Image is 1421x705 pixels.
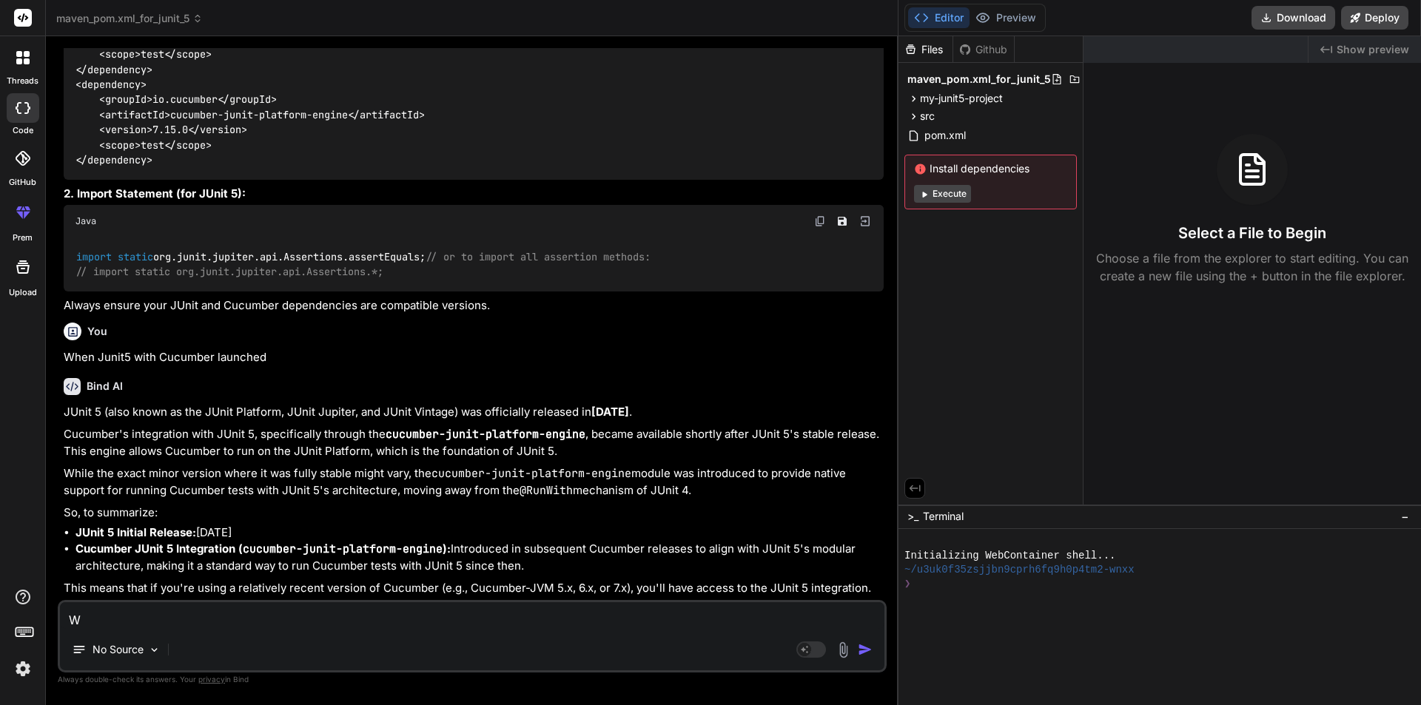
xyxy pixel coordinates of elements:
span: >_ [907,509,918,524]
span: groupId [105,93,147,107]
span: </ > [75,63,152,76]
label: code [13,124,33,137]
p: JUnit 5 (also known as the JUnit Platform, JUnit Jupiter, and JUnit Vintage) was officially relea... [64,404,884,421]
h6: You [87,324,107,339]
span: artifactId [105,108,164,121]
span: < > [99,93,152,107]
span: </ > [188,123,247,136]
span: scope [176,48,206,61]
span: static [118,250,153,263]
code: cucumber-junit-platform-engine [431,466,631,481]
label: Upload [9,286,37,299]
li: Introduced in subsequent Cucumber releases to align with JUnit 5's modular architecture, making i... [75,541,884,574]
div: Files [898,42,953,57]
span: </ > [348,108,425,121]
button: Editor [908,7,970,28]
p: This means that if you're using a relatively recent version of Cucumber (e.g., Cucumber-JVM 5.x, ... [64,580,884,597]
textarea: W [60,602,884,629]
span: maven_pom.xml_for_junit_5 [56,11,203,26]
button: Save file [832,211,853,232]
span: dependency [87,153,147,166]
span: ~/u3uk0f35zsjjbn9cprh6fq9h0p4tm2-wnxx [904,563,1135,577]
span: my-junit5-project [920,91,1003,106]
span: maven_pom.xml_for_junit_5 [907,72,1051,87]
img: copy [814,215,826,227]
p: No Source [93,642,144,657]
p: When Junit5 with Cucumber launched [64,349,884,366]
span: version [200,123,241,136]
img: attachment [835,641,852,658]
strong: JUnit 5 Initial Release: [75,525,196,539]
strong: [DATE] [591,405,629,419]
span: </ > [164,48,212,61]
p: Cucumber's integration with JUnit 5, specifically through the , became available shortly after JU... [64,426,884,459]
span: artifactId [360,108,419,121]
code: @RunWith [520,483,573,498]
span: < > [99,48,141,61]
p: So, to summarize: [64,505,884,522]
span: // or to import all assertion methods: [426,250,651,263]
label: GitHub [9,176,36,189]
code: cucumber-junit-platform-engine [243,542,443,556]
span: </ > [218,93,277,107]
span: < > [99,108,170,121]
span: version [105,123,147,136]
span: Terminal [923,509,964,524]
span: // import static org.junit.jupiter.api.Assertions.*; [75,266,383,279]
button: − [1398,505,1412,528]
p: Always double-check its answers. Your in Bind [58,672,887,687]
span: scope [105,138,135,152]
span: import [76,250,112,263]
strong: Cucumber JUnit 5 Integration ( ): [75,542,451,556]
span: dependency [81,78,141,91]
span: < > [75,78,147,91]
h6: Bind AI [87,379,123,394]
span: − [1401,509,1409,524]
h3: Select a File to Begin [1178,223,1326,243]
button: Deploy [1341,6,1408,30]
span: Java [75,215,96,227]
span: ❯ [904,577,912,591]
button: Preview [970,7,1042,28]
span: Install dependencies [914,161,1067,176]
span: groupId [229,93,271,107]
img: settings [10,656,36,681]
img: Pick Models [148,644,161,656]
code: cucumber-junit-platform-engine [386,427,585,442]
p: Choose a file from the explorer to start editing. You can create a new file using the + button in... [1086,249,1418,285]
span: </ > [164,138,212,152]
span: < > [99,123,152,136]
span: Show preview [1337,42,1409,57]
span: < > [99,138,141,152]
code: org.junit.jupiter.api.Assertions.assertEquals; [75,249,651,280]
div: Github [953,42,1014,57]
span: privacy [198,675,225,684]
span: scope [176,138,206,152]
span: src [920,109,935,124]
p: Always ensure your JUnit and Cucumber dependencies are compatible versions. [64,297,884,314]
span: Initializing WebContainer shell... [904,549,1115,563]
label: prem [13,232,33,244]
button: Execute [914,185,971,203]
span: </ > [75,153,152,166]
img: Open in Browser [859,215,872,228]
p: While the exact minor version where it was fully stable might vary, the module was introduced to ... [64,465,884,499]
li: [DATE] [75,524,884,542]
span: pom.xml [923,127,967,144]
button: Download [1252,6,1335,30]
img: icon [858,642,873,657]
strong: 2. Import Statement (for JUnit 5): [64,186,246,200]
label: threads [7,75,38,87]
span: scope [105,48,135,61]
span: dependency [87,63,147,76]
